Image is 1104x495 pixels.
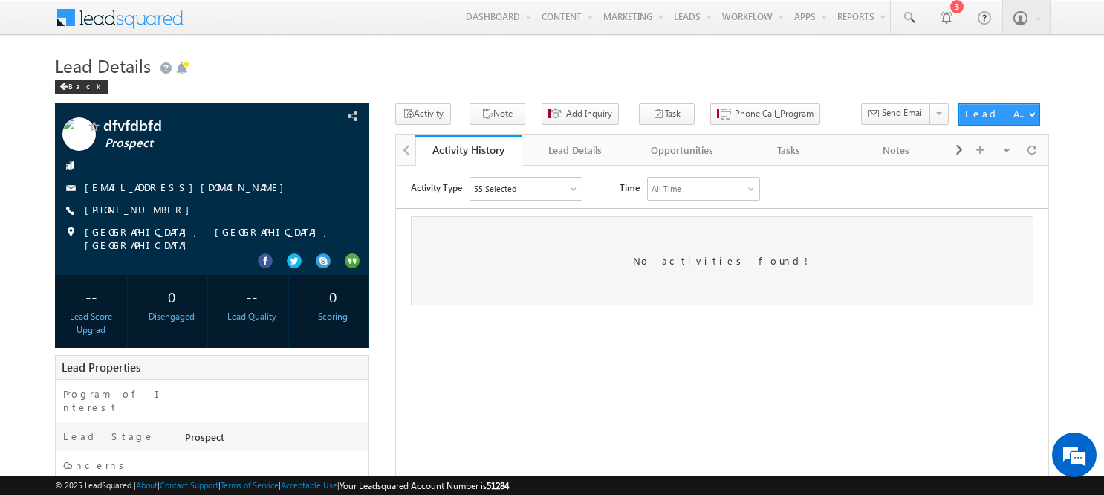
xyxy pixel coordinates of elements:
span: © 2025 LeadSquared | | | | | [55,479,509,493]
div: Lead Details [534,141,616,159]
button: Add Inquiry [542,103,619,125]
div: 55 Selected [78,16,120,30]
div: Prospect [181,430,369,450]
div: 0 [140,282,204,310]
div: Sales Activity,Program,Email Bounced,Email Link Clicked,Email Marked Spam & 50 more.. [74,12,186,34]
span: [PHONE_NUMBER] [85,203,197,218]
a: Activity History [415,135,522,166]
label: Program of Interest [63,387,169,414]
span: Lead Properties [62,360,140,375]
div: Notes [855,141,937,159]
span: Phone Call_Program [735,107,814,120]
div: -- [59,282,123,310]
div: 0 [301,282,366,310]
a: Contact Support [160,480,218,490]
textarea: Type your message and hit 'Enter' [19,137,271,373]
span: Your Leadsquared Account Number is [340,480,509,491]
span: Send Email [882,106,924,120]
span: 51284 [487,480,509,491]
label: Lead Stage [63,430,155,443]
a: [EMAIL_ADDRESS][DOMAIN_NAME] [85,181,291,193]
button: Lead Actions [958,103,1040,126]
a: Tasks [736,135,843,166]
div: -- [220,282,285,310]
img: d_60004797649_company_0_60004797649 [25,78,62,97]
em: Start Chat [202,386,270,406]
span: Activity Type [15,11,66,33]
span: dfvfdbfd [103,117,298,132]
span: Prospect [105,136,299,151]
button: Activity [395,103,451,125]
div: Tasks [748,141,830,159]
div: All Time [256,16,285,30]
a: About [136,480,158,490]
div: Minimize live chat window [244,7,279,43]
div: No activities found! [15,51,637,140]
span: Lead Details [55,54,151,77]
button: Phone Call_Program [710,103,820,125]
div: Scoring [301,310,366,323]
span: [GEOGRAPHIC_DATA], [GEOGRAPHIC_DATA], [GEOGRAPHIC_DATA] [85,225,339,252]
div: Lead Quality [220,310,285,323]
img: Profile photo [62,117,96,156]
a: Notes [843,135,950,166]
a: Lead Details [522,135,629,166]
span: Add Inquiry [566,107,612,120]
div: Lead Score Upgrad [59,310,123,337]
a: Opportunities [629,135,736,166]
a: Back [55,79,115,91]
label: Concerns [63,459,129,472]
button: Note [470,103,525,125]
button: Send Email [861,103,931,125]
div: Opportunities [641,141,723,159]
a: Terms of Service [221,480,279,490]
div: Lead Actions [965,107,1028,120]
div: Disengaged [140,310,204,323]
div: Back [55,80,108,94]
span: Time [224,11,244,33]
a: Acceptable Use [281,480,337,490]
div: Chat with us now [77,78,250,97]
button: Task [639,103,695,125]
div: Activity History [426,143,511,157]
